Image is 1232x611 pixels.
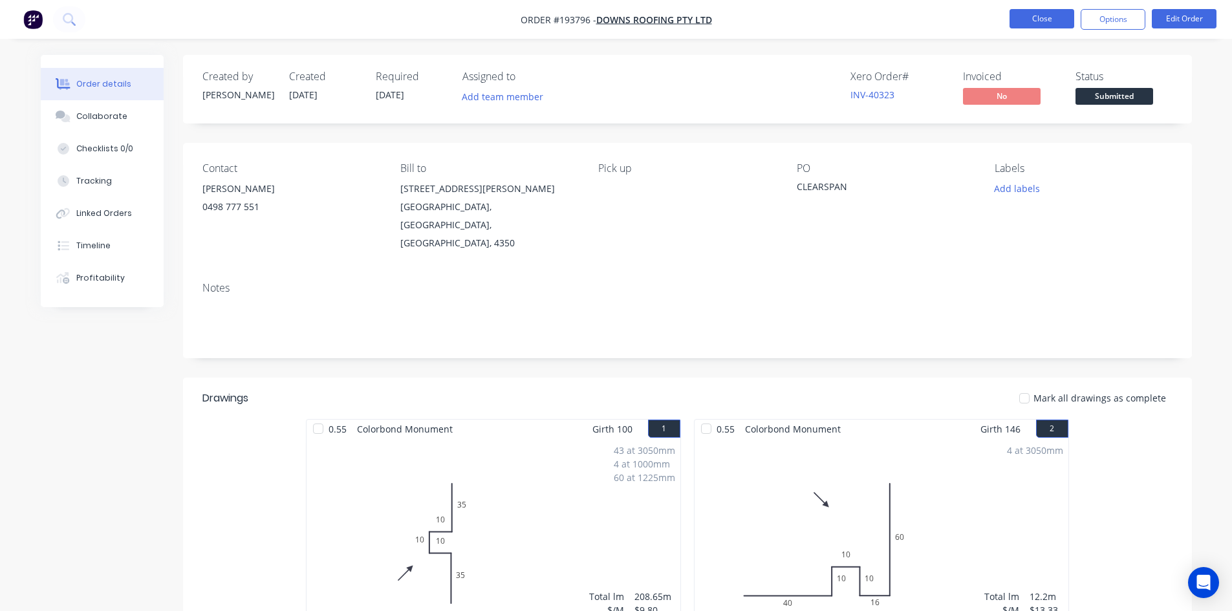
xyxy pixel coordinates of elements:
div: Notes [202,282,1173,294]
span: Girth 100 [592,420,632,438]
div: Order details [76,78,131,90]
button: Order details [41,68,164,100]
button: Checklists 0/0 [41,133,164,165]
button: Tracking [41,165,164,197]
button: Add team member [462,88,550,105]
div: [STREET_ADDRESS][PERSON_NAME] [400,180,578,198]
div: Bill to [400,162,578,175]
span: Girth 146 [980,420,1021,438]
button: 2 [1036,420,1068,438]
span: 0.55 [711,420,740,438]
div: 208.65m [634,590,675,603]
div: Total lm [984,590,1019,603]
img: Factory [23,10,43,29]
span: No [963,88,1041,104]
div: [STREET_ADDRESS][PERSON_NAME][GEOGRAPHIC_DATA], [GEOGRAPHIC_DATA], [GEOGRAPHIC_DATA], 4350 [400,180,578,252]
button: Submitted [1075,88,1153,107]
span: 0.55 [323,420,352,438]
button: Close [1010,9,1074,28]
div: Checklists 0/0 [76,143,133,155]
span: [DATE] [376,89,404,101]
div: Invoiced [963,70,1060,83]
div: [PERSON_NAME] [202,180,380,198]
div: Drawings [202,391,248,406]
div: Created by [202,70,274,83]
div: Xero Order # [850,70,947,83]
div: 60 at 1225mm [614,471,675,484]
div: Timeline [76,240,111,252]
div: Linked Orders [76,208,132,219]
button: Collaborate [41,100,164,133]
button: Edit Order [1152,9,1216,28]
div: Assigned to [462,70,592,83]
button: 1 [648,420,680,438]
div: [GEOGRAPHIC_DATA], [GEOGRAPHIC_DATA], [GEOGRAPHIC_DATA], 4350 [400,198,578,252]
span: Colorbond Monument [352,420,458,438]
button: Linked Orders [41,197,164,230]
div: Pick up [598,162,775,175]
span: Mark all drawings as complete [1033,391,1166,405]
div: Open Intercom Messenger [1188,567,1219,598]
div: Collaborate [76,111,127,122]
button: Options [1081,9,1145,30]
div: [PERSON_NAME]0498 777 551 [202,180,380,221]
button: Timeline [41,230,164,262]
div: Tracking [76,175,112,187]
div: Labels [995,162,1172,175]
span: [DATE] [289,89,318,101]
div: 4 at 3050mm [1007,444,1063,457]
div: Contact [202,162,380,175]
div: CLEARSPAN [797,180,958,198]
div: Profitability [76,272,125,284]
div: PO [797,162,974,175]
span: Submitted [1075,88,1153,104]
button: Profitability [41,262,164,294]
div: Total lm [589,590,624,603]
div: 43 at 3050mm [614,444,675,457]
a: INV-40323 [850,89,894,101]
div: [PERSON_NAME] [202,88,274,102]
div: 12.2m [1030,590,1063,603]
span: Colorbond Monument [740,420,846,438]
button: Add team member [455,88,550,105]
div: 4 at 1000mm [614,457,675,471]
div: Created [289,70,360,83]
a: DOWNS ROOFING PTY LTD [596,14,712,26]
div: Required [376,70,447,83]
span: Order #193796 - [521,14,596,26]
button: Add labels [988,180,1047,197]
div: 0498 777 551 [202,198,380,216]
div: Status [1075,70,1173,83]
